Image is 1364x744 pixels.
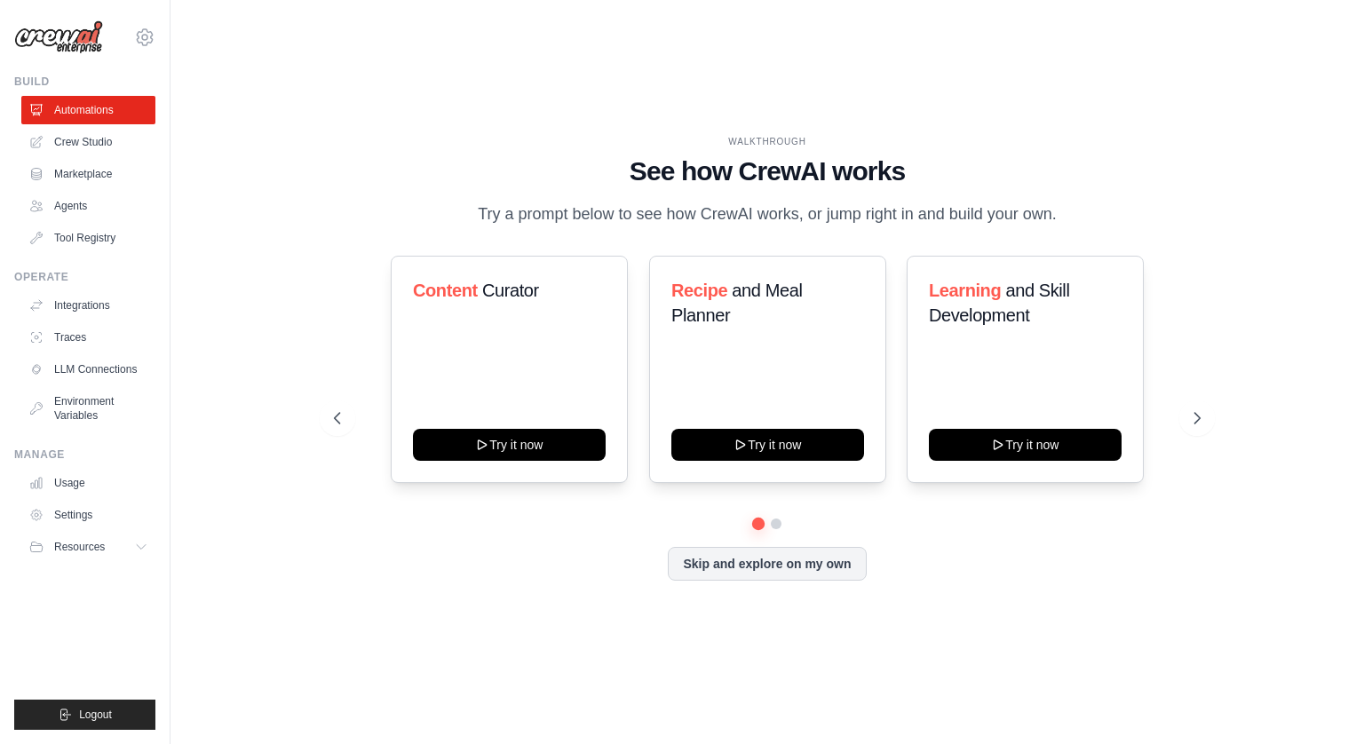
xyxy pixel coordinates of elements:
div: Manage [14,447,155,462]
button: Try it now [929,429,1122,461]
button: Try it now [671,429,864,461]
a: Traces [21,323,155,352]
div: Operate [14,270,155,284]
span: Curator [482,281,539,300]
div: Build [14,75,155,89]
a: Crew Studio [21,128,155,156]
span: Resources [54,540,105,554]
button: Logout [14,700,155,730]
a: Agents [21,192,155,220]
button: Try it now [413,429,606,461]
a: Integrations [21,291,155,320]
img: Logo [14,20,103,54]
span: Content [413,281,478,300]
a: Settings [21,501,155,529]
button: Skip and explore on my own [668,547,866,581]
a: Environment Variables [21,387,155,430]
a: Usage [21,469,155,497]
span: and Meal Planner [671,281,802,325]
a: Tool Registry [21,224,155,252]
p: Try a prompt below to see how CrewAI works, or jump right in and build your own. [469,202,1066,227]
a: LLM Connections [21,355,155,384]
button: Resources [21,533,155,561]
div: WALKTHROUGH [334,135,1201,148]
span: Recipe [671,281,727,300]
a: Marketplace [21,160,155,188]
span: Learning [929,281,1001,300]
span: Logout [79,708,112,722]
h1: See how CrewAI works [334,155,1201,187]
a: Automations [21,96,155,124]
